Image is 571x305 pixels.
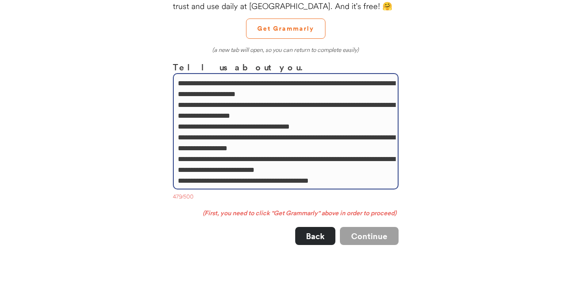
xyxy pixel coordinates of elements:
div: 479/500 [173,193,399,202]
button: Back [295,227,335,245]
em: (a new tab will open, so you can return to complete easily) [212,46,359,53]
div: (First, you need to click "Get Grammarly" above in order to proceed) [173,209,399,218]
button: Get Grammarly [246,18,325,39]
button: Continue [340,227,399,245]
h3: Tell us about you. [173,60,399,74]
